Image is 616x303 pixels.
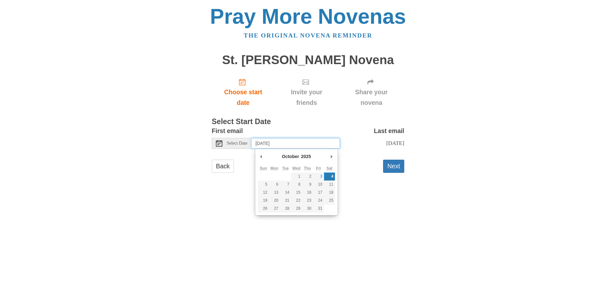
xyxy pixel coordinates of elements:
[302,197,313,205] button: 23
[275,73,338,111] div: Click "Next" to confirm your start date first.
[258,181,269,189] button: 5
[291,197,302,205] button: 22
[313,189,324,197] button: 17
[326,166,332,171] abbr: Saturday
[292,166,300,171] abbr: Wednesday
[280,205,291,213] button: 28
[324,197,335,205] button: 25
[291,181,302,189] button: 8
[345,87,398,108] span: Share your novena
[313,181,324,189] button: 10
[244,32,372,39] a: The original novena reminder
[258,197,269,205] button: 19
[269,205,280,213] button: 27
[302,189,313,197] button: 16
[258,189,269,197] button: 12
[280,189,291,197] button: 14
[212,73,275,111] a: Choose start date
[374,126,404,136] label: Last email
[383,160,404,173] button: Next
[304,166,311,171] abbr: Thursday
[316,166,321,171] abbr: Friday
[212,160,234,173] a: Back
[258,152,264,161] button: Previous Month
[218,87,268,108] span: Choose start date
[291,189,302,197] button: 15
[212,53,404,67] h1: St. [PERSON_NAME] Novena
[281,152,300,161] div: October
[260,166,267,171] abbr: Sunday
[227,141,247,146] span: Select Date
[313,205,324,213] button: 31
[386,140,404,146] span: [DATE]
[269,197,280,205] button: 20
[280,181,291,189] button: 7
[338,73,404,111] div: Click "Next" to confirm your start date first.
[324,173,335,181] button: 4
[282,166,288,171] abbr: Tuesday
[313,197,324,205] button: 24
[258,205,269,213] button: 26
[291,205,302,213] button: 29
[324,189,335,197] button: 18
[212,126,243,136] label: First email
[210,4,406,28] a: Pray More Novenas
[269,181,280,189] button: 6
[291,173,302,181] button: 1
[300,152,312,161] div: 2025
[302,173,313,181] button: 2
[252,138,340,149] input: Use the arrow keys to pick a date
[269,189,280,197] button: 13
[324,181,335,189] button: 11
[280,197,291,205] button: 21
[281,87,332,108] span: Invite your friends
[270,166,278,171] abbr: Monday
[329,152,335,161] button: Next Month
[212,118,404,126] h3: Select Start Date
[313,173,324,181] button: 3
[302,181,313,189] button: 9
[302,205,313,213] button: 30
